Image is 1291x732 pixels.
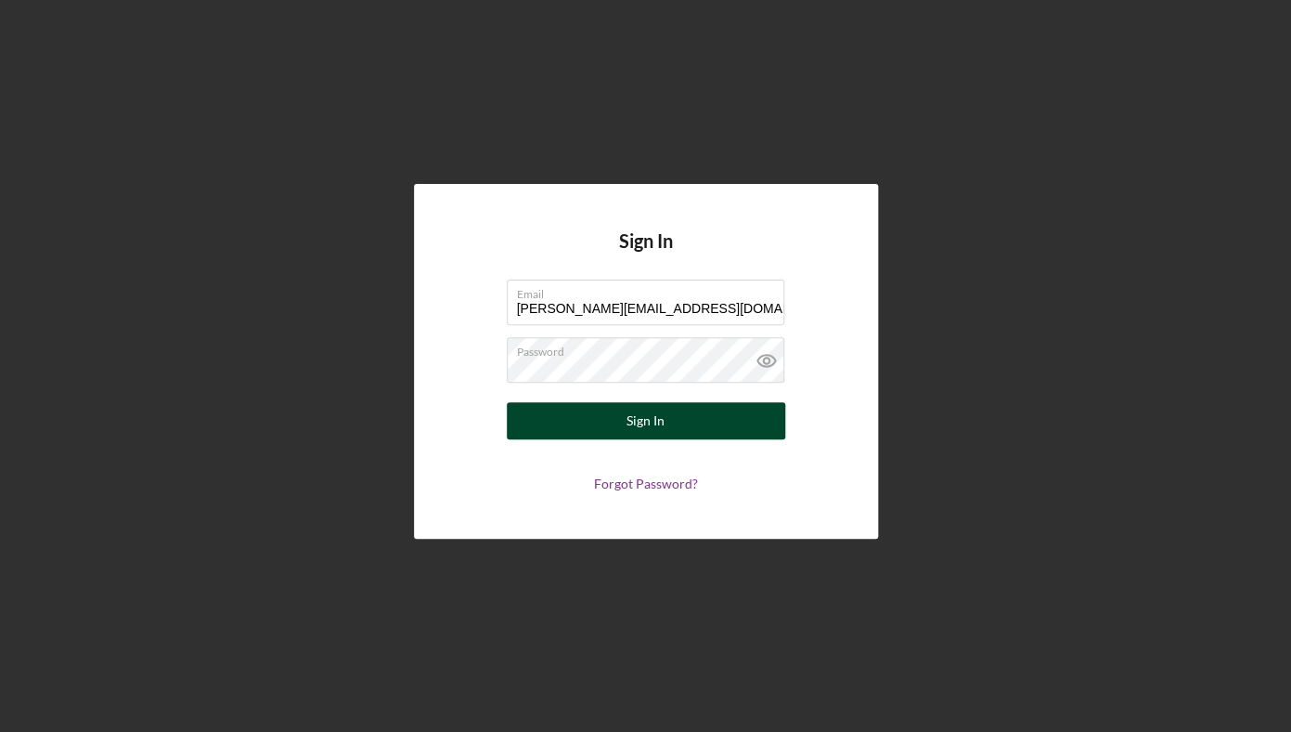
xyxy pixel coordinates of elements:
div: Sign In [626,402,665,439]
label: Email [517,281,784,301]
label: Password [517,338,784,359]
a: Forgot Password? [594,476,698,491]
button: Sign In [507,402,785,439]
h4: Sign In [619,230,673,280]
